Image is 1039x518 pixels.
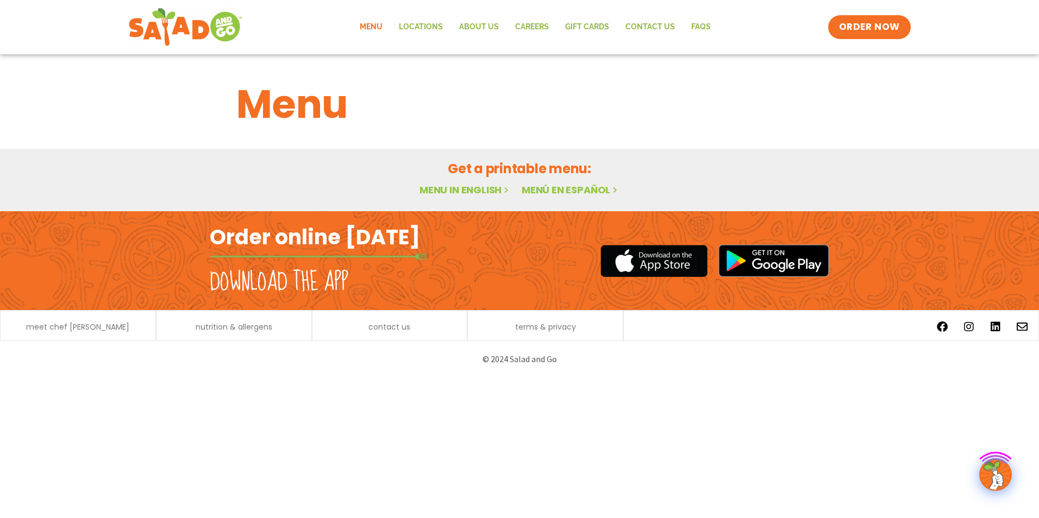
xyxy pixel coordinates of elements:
img: appstore [600,243,708,279]
p: © 2024 Salad and Go [215,352,824,367]
a: nutrition & allergens [196,323,272,331]
a: Menu [352,15,391,40]
h1: Menu [236,75,803,134]
a: FAQs [683,15,719,40]
h2: Download the app [210,267,348,298]
a: terms & privacy [515,323,576,331]
a: Contact Us [617,15,683,40]
img: google_play [718,244,829,277]
a: Menú en español [522,183,619,197]
a: contact us [368,323,410,331]
a: Menu in English [420,183,511,197]
nav: Menu [352,15,719,40]
a: About Us [451,15,507,40]
img: new-SAG-logo-768×292 [128,5,243,49]
a: Locations [391,15,451,40]
img: fork [210,254,427,260]
a: meet chef [PERSON_NAME] [26,323,129,331]
a: Careers [507,15,557,40]
h2: Get a printable menu: [236,159,803,178]
span: ORDER NOW [839,21,900,34]
a: ORDER NOW [828,15,911,39]
h2: Order online [DATE] [210,224,420,250]
a: GIFT CARDS [557,15,617,40]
